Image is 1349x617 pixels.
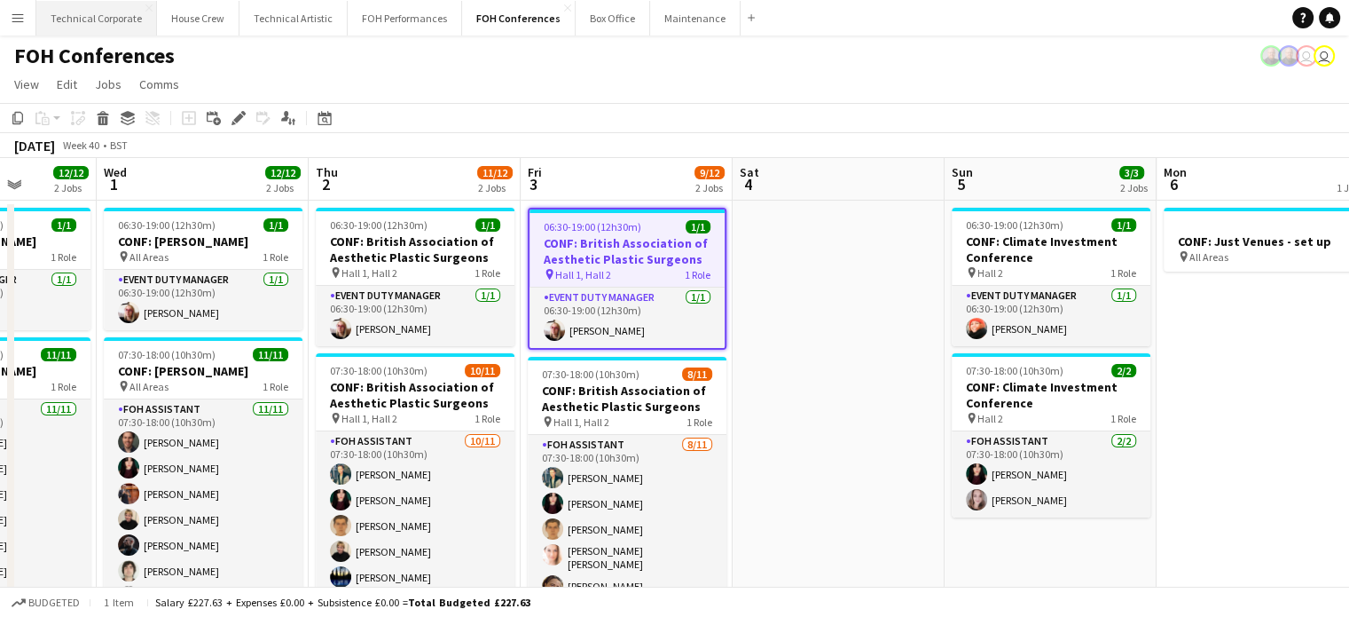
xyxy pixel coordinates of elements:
span: Fri [528,164,542,180]
span: 06:30-19:00 (12h30m) [118,218,216,232]
span: 07:30-18:00 (10h30m) [966,364,1063,377]
h3: CONF: British Association of Aesthetic Plastic Surgeons [528,383,726,415]
app-job-card: 06:30-19:00 (12h30m)1/1CONF: [PERSON_NAME] All Areas1 RoleEvent Duty Manager1/106:30-19:00 (12h30... [104,208,302,330]
span: 3 [525,174,542,194]
h3: CONF: [PERSON_NAME] [104,233,302,249]
span: 1 Role [263,250,288,264]
app-job-card: 07:30-18:00 (10h30m)10/11CONF: British Association of Aesthetic Plastic Surgeons Hall 1, Hall 21 ... [316,353,514,616]
span: 12/12 [265,166,301,179]
span: 1 Role [475,412,500,425]
span: Hall 1, Hall 2 [553,415,609,429]
span: 8/11 [682,368,712,381]
span: 12/12 [53,166,89,179]
app-user-avatar: PERM Chris Nye [1278,45,1299,67]
a: Edit [50,73,84,96]
a: Comms [132,73,186,96]
span: 4 [737,174,759,194]
span: 1 Role [475,266,500,280]
span: 6 [1161,174,1187,194]
app-job-card: 07:30-18:00 (10h30m)11/11CONF: [PERSON_NAME] All Areas1 RoleFOH Assistant11/1107:30-18:00 (10h30m... [104,337,302,600]
span: All Areas [129,250,169,264]
button: Technical Corporate [36,1,157,36]
span: 2 [313,174,338,194]
span: 1 Role [685,268,710,281]
span: Hall 1, Hall 2 [341,412,397,425]
span: 1 Role [51,250,76,264]
span: Wed [104,164,127,180]
span: 9/12 [694,166,725,179]
button: FOH Conferences [462,1,576,36]
h3: CONF: British Association of Aesthetic Plastic Surgeons [316,233,514,265]
div: 2 Jobs [478,181,512,194]
button: Box Office [576,1,650,36]
span: Sat [740,164,759,180]
span: 10/11 [465,364,500,377]
span: 11/11 [41,348,76,361]
span: Week 40 [59,138,103,152]
span: Total Budgeted £227.63 [408,596,530,609]
span: Hall 2 [977,266,1003,280]
span: 1/1 [51,218,76,232]
span: Mon [1164,164,1187,180]
span: 06:30-19:00 (12h30m) [330,218,427,232]
span: 1/1 [686,220,710,233]
span: Sun [952,164,973,180]
app-user-avatar: Visitor Services [1296,45,1317,67]
h3: CONF: British Association of Aesthetic Plastic Surgeons [529,235,725,267]
app-card-role: Event Duty Manager1/106:30-19:00 (12h30m)[PERSON_NAME] [316,286,514,346]
span: 1/1 [475,218,500,232]
button: Budgeted [9,593,82,613]
h3: CONF: [PERSON_NAME] [104,363,302,379]
div: [DATE] [14,137,55,154]
span: Budgeted [28,597,80,609]
span: Hall 2 [977,412,1003,425]
app-job-card: 06:30-19:00 (12h30m)1/1CONF: Climate Investment Conference Hall 21 RoleEvent Duty Manager1/106:30... [952,208,1150,346]
button: FOH Performances [348,1,462,36]
a: View [7,73,46,96]
span: All Areas [129,380,169,393]
h3: CONF: Climate Investment Conference [952,233,1150,265]
span: Edit [57,76,77,92]
span: 2/2 [1111,364,1136,377]
app-job-card: 07:30-18:00 (10h30m)2/2CONF: Climate Investment Conference Hall 21 RoleFOH Assistant2/207:30-18:0... [952,353,1150,518]
span: All Areas [1189,250,1228,264]
h3: CONF: British Association of Aesthetic Plastic Surgeons [316,379,514,411]
div: Salary £227.63 + Expenses £0.00 + Subsistence £0.00 = [155,596,530,609]
div: BST [110,138,128,152]
span: 06:30-19:00 (12h30m) [544,220,641,233]
app-card-role: Event Duty Manager1/106:30-19:00 (12h30m)[PERSON_NAME] [952,286,1150,346]
app-job-card: 06:30-19:00 (12h30m)1/1CONF: British Association of Aesthetic Plastic Surgeons Hall 1, Hall 21 Ro... [316,208,514,346]
span: 5 [949,174,973,194]
app-user-avatar: PERM Chris Nye [1260,45,1282,67]
app-job-card: 06:30-19:00 (12h30m)1/1CONF: British Association of Aesthetic Plastic Surgeons Hall 1, Hall 21 Ro... [528,208,726,350]
span: 1 [101,174,127,194]
div: 2 Jobs [266,181,300,194]
span: 1/1 [1111,218,1136,232]
span: Thu [316,164,338,180]
span: Hall 1, Hall 2 [555,268,611,281]
a: Jobs [88,73,129,96]
span: Jobs [95,76,122,92]
span: 1 Role [1110,412,1136,425]
button: Technical Artistic [239,1,348,36]
span: 1 item [98,596,140,609]
span: 1 Role [1110,266,1136,280]
app-card-role: Event Duty Manager1/106:30-19:00 (12h30m)[PERSON_NAME] [104,270,302,330]
span: 1 Role [51,380,76,393]
app-card-role: Event Duty Manager1/106:30-19:00 (12h30m)[PERSON_NAME] [529,288,725,348]
span: 11/11 [253,348,288,361]
span: 07:30-18:00 (10h30m) [330,364,427,377]
button: Maintenance [650,1,741,36]
div: 2 Jobs [54,181,88,194]
div: 2 Jobs [1120,181,1148,194]
span: 06:30-19:00 (12h30m) [966,218,1063,232]
div: 2 Jobs [695,181,724,194]
span: 1 Role [263,380,288,393]
button: House Crew [157,1,239,36]
app-user-avatar: Liveforce Admin [1314,45,1335,67]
